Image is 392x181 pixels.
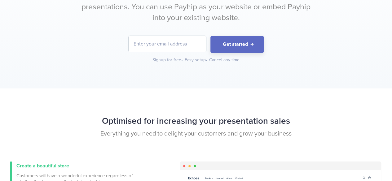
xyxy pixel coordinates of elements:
div: Signup for free [152,57,183,63]
input: Enter your email address [129,36,206,52]
span: • [181,57,183,62]
h2: Optimised for increasing your presentation sales [10,113,382,129]
div: Cancel any time [209,57,240,63]
p: Everything you need to delight your customers and grow your business [10,129,382,138]
div: Easy setup [185,57,208,63]
button: Get started [210,36,264,53]
span: Create a beautiful store [16,163,69,169]
span: • [206,57,207,62]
